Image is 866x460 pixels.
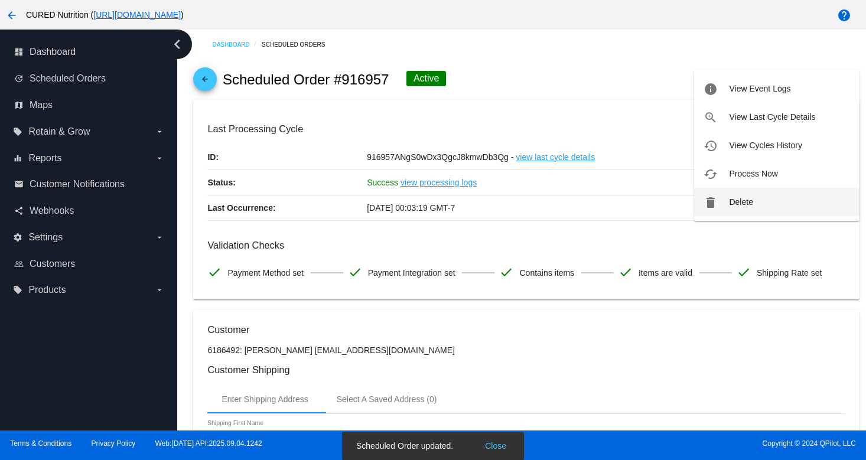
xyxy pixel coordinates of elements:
[704,110,718,125] mat-icon: zoom_in
[704,195,718,210] mat-icon: delete
[704,167,718,181] mat-icon: cached
[729,141,802,150] span: View Cycles History
[729,169,777,178] span: Process Now
[704,82,718,96] mat-icon: info
[729,112,815,122] span: View Last Cycle Details
[729,84,790,93] span: View Event Logs
[729,197,753,207] span: Delete
[704,139,718,153] mat-icon: history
